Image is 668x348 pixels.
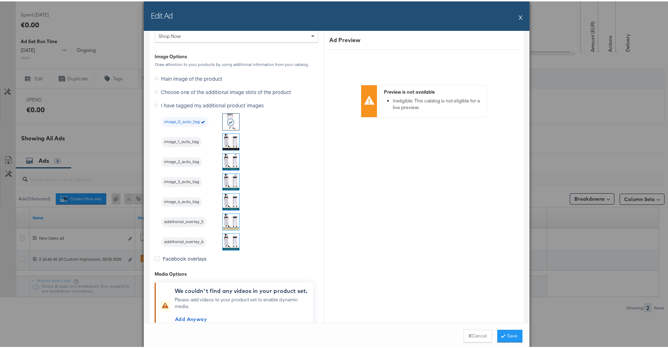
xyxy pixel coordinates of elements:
[161,100,264,107] span: I have tagged my additional product images
[223,232,239,249] img: 3QCqXwQuc2Fu40eNXN7SSQ.jpg
[161,158,202,163] span: image_2_auto_tag
[161,138,202,143] span: image_1_auto_tag
[464,328,492,341] button: XCancel
[223,172,239,189] img: Wg5RnO8DrFeBkZTrDA94xQ.jpg
[175,295,310,323] div: Please add videos to your product set to enable dynamic media.
[161,236,206,246] div: additional_overlay_6
[223,152,239,169] img: zqDEUUKyRQPnVBIwGc1A-A.jpg
[161,176,202,186] div: image_3_auto_tag
[223,192,239,209] img: 3QCqXwQuc2Fu40eNXN7SSQ.jpg
[161,178,202,183] span: image_3_auto_tag
[497,328,522,341] button: Save
[161,218,206,223] span: additional_overlay_5
[161,238,206,243] span: additional_overlay_6
[158,32,181,38] span: Shop Now
[161,198,202,203] span: image_4_auto_tag
[155,61,318,66] div: Draw attention to your products by using additional information from your catalog.
[468,331,472,338] strong: X
[329,35,519,43] div: Ad Preview
[163,254,207,261] span: Facebook overlays
[161,216,206,226] div: additional_overlay_5
[161,156,202,166] div: image_2_auto_tag
[161,136,202,146] div: image_1_auto_tag
[161,87,291,94] span: Choose one of the additional image slots of the product
[161,118,209,123] span: image_0_auto_tag
[161,196,202,206] div: image_4_auto_tag
[384,87,483,94] div: Preview is not available
[151,9,173,19] h2: Edit Ad
[175,285,310,294] div: We couldn't find any videos in your product set.
[155,52,187,59] div: Image Options
[155,269,318,276] div: Media Options
[519,9,522,23] button: X
[161,74,222,81] span: Main image of the product
[175,314,207,322] span: Add Anyway
[172,312,210,323] button: Add Anyway
[161,116,209,126] div: image_0_auto_tag
[223,132,239,149] img: 1fFlEv3qW1fR-yqcvQ-rCg.jpg
[393,96,483,109] li: Ineligible: This catalog is not eligible for a live preview.
[223,212,239,229] img: CAIYrZKAcZyvR9bfEW5p9g.jpg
